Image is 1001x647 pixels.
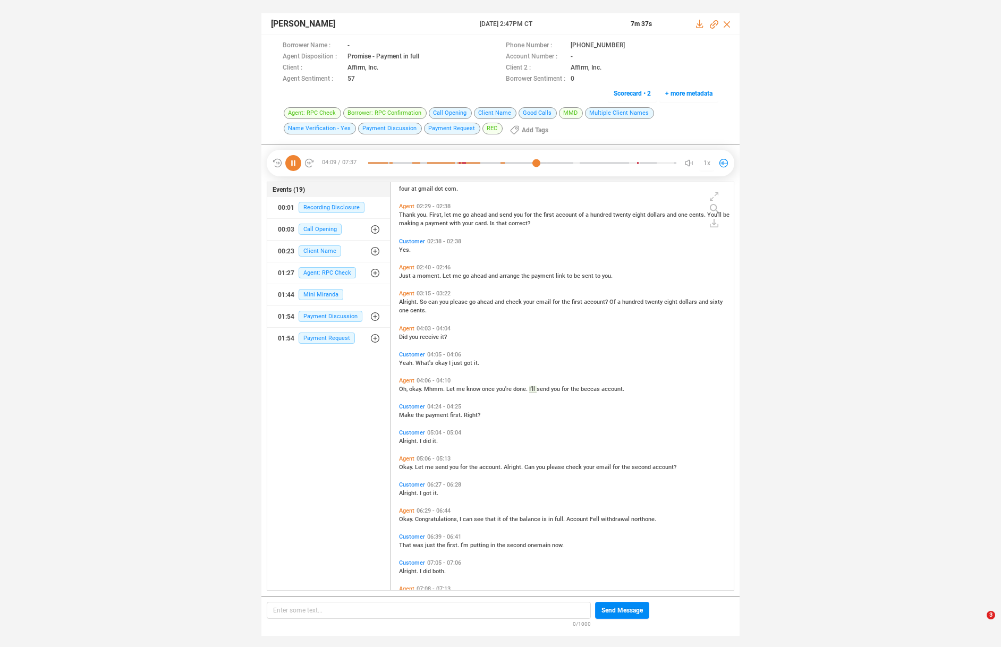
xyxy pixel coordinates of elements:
[420,490,423,497] span: I
[435,185,445,192] span: dot
[358,123,422,134] span: Payment Discussion
[553,299,562,305] span: for
[496,220,508,227] span: that
[399,481,425,488] span: Customer
[477,299,495,305] span: ahead
[466,386,482,393] span: know
[520,516,542,523] span: balance
[555,516,566,523] span: full.
[399,360,415,367] span: Yeah.
[608,85,657,102] button: Scorecard • 2
[267,219,390,240] button: 00:03Call Opening
[632,464,652,471] span: second
[471,211,488,218] span: ahead
[474,516,485,523] span: see
[425,464,435,471] span: me
[566,516,590,523] span: Account
[506,52,565,63] span: Account Number :
[507,542,528,549] span: second
[460,516,463,523] span: I
[445,185,458,192] span: com.
[567,273,574,279] span: to
[273,185,305,194] span: Events (19)
[424,123,480,134] span: Payment Request
[528,542,552,549] span: onemain
[425,559,463,566] span: 07:05 - 07:06
[423,438,432,445] span: did
[601,602,643,619] span: Send Message
[542,516,548,523] span: is
[399,299,420,305] span: Alright.
[699,299,710,305] span: and
[399,246,411,253] span: Yes.
[267,284,390,305] button: 01:44Mini Miranda
[399,455,414,462] span: Agent
[399,264,414,271] span: Agent
[417,211,429,218] span: you.
[689,211,707,218] span: cents.
[409,386,424,393] span: okay.
[622,464,632,471] span: the
[506,74,565,85] span: Borrower Sentiment :
[678,211,689,218] span: one
[595,602,649,619] button: Send Message
[965,611,990,636] iframe: Intercom live chat
[485,516,497,523] span: that
[414,507,453,514] span: 06:29 - 06:44
[432,568,446,575] span: both.
[399,490,420,497] span: Alright.
[446,386,456,393] span: Let
[482,123,503,134] span: REC
[425,351,463,358] span: 04:05 - 04:06
[425,238,463,245] span: 02:38 - 02:38
[420,299,428,305] span: So
[519,107,557,119] span: Good Calls
[548,516,555,523] span: in
[420,220,425,227] span: a
[514,211,524,218] span: you
[424,386,446,393] span: Mhmm.
[283,74,342,85] span: Agent Sentiment :
[622,299,645,305] span: hundred
[267,197,390,218] button: 00:01Recording Disclosure
[513,386,529,393] span: done.
[415,464,425,471] span: Let
[411,185,418,192] span: at
[490,542,497,549] span: in
[470,542,490,549] span: putting
[413,542,425,549] span: was
[506,299,523,305] span: check
[432,438,438,445] span: it.
[590,211,613,218] span: hundred
[582,273,595,279] span: sent
[571,40,625,52] span: [PHONE_NUMBER]
[609,299,617,305] span: Of
[617,299,622,305] span: a
[506,40,565,52] span: Phone Number :
[601,386,624,393] span: account.
[495,299,506,305] span: and
[581,386,601,393] span: beccas
[456,386,466,393] span: me
[399,351,425,358] span: Customer
[572,299,584,305] span: first
[347,74,355,85] span: 57
[464,412,480,419] span: Right?
[703,155,710,172] span: 1x
[544,211,556,218] span: first
[410,307,427,314] span: cents.
[423,490,433,497] span: got
[347,40,350,52] span: -
[299,311,362,322] span: Payment Discussion
[426,412,450,419] span: payment
[524,211,533,218] span: for
[601,516,631,523] span: withdrawal
[435,464,449,471] span: send
[399,211,417,218] span: Thank
[450,412,464,419] span: first.
[679,299,699,305] span: dollars
[496,386,513,393] span: you're
[283,63,342,74] span: Client :
[399,412,415,419] span: Make
[585,107,654,119] span: Multiple Client Names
